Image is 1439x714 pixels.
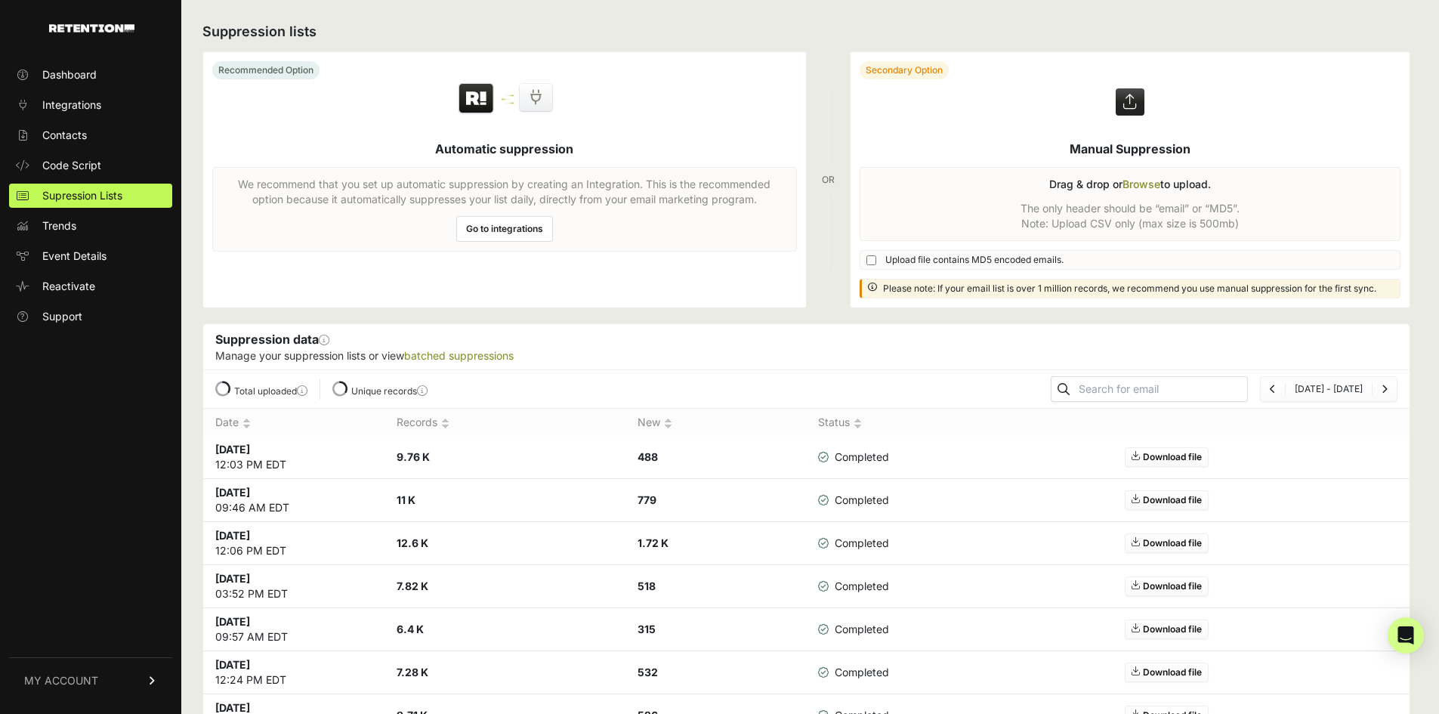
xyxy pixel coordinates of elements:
[203,608,384,651] td: 09:57 AM EDT
[625,409,807,437] th: New
[1260,376,1397,402] nav: Page navigation
[42,188,122,203] span: Supression Lists
[818,622,889,637] span: Completed
[818,450,889,465] span: Completed
[351,385,428,397] label: Unique records
[9,153,172,178] a: Code Script
[818,536,889,551] span: Completed
[397,450,430,463] strong: 9.76 K
[1125,620,1209,639] a: Download file
[42,97,101,113] span: Integrations
[9,244,172,268] a: Event Details
[456,216,553,242] a: Go to integrations
[384,409,625,437] th: Records
[1125,447,1209,467] a: Download file
[457,82,496,116] img: Retention
[638,493,656,506] strong: 779
[215,701,250,714] strong: [DATE]
[638,623,656,635] strong: 315
[203,522,384,565] td: 12:06 PM EDT
[9,274,172,298] a: Reactivate
[42,67,97,82] span: Dashboard
[397,493,415,506] strong: 11 K
[215,443,250,456] strong: [DATE]
[397,536,428,549] strong: 12.6 K
[1382,383,1388,394] a: Next
[9,123,172,147] a: Contacts
[42,218,76,233] span: Trends
[42,279,95,294] span: Reactivate
[885,254,1064,266] span: Upload file contains MD5 encoded emails.
[806,409,927,437] th: Status
[203,479,384,522] td: 09:46 AM EDT
[9,214,172,238] a: Trends
[1125,490,1209,510] a: Download file
[215,486,250,499] strong: [DATE]
[638,666,658,678] strong: 532
[818,665,889,680] span: Completed
[1125,663,1209,682] a: Download file
[1076,379,1247,400] input: Search for email
[215,529,250,542] strong: [DATE]
[203,651,384,694] td: 12:24 PM EDT
[664,418,672,429] img: no_sort-eaf950dc5ab64cae54d48a5578032e96f70b2ecb7d747501f34c8f2db400fb66.gif
[1270,383,1276,394] a: Previous
[818,493,889,508] span: Completed
[42,158,101,173] span: Code Script
[242,418,251,429] img: no_sort-eaf950dc5ab64cae54d48a5578032e96f70b2ecb7d747501f34c8f2db400fb66.gif
[441,418,449,429] img: no_sort-eaf950dc5ab64cae54d48a5578032e96f70b2ecb7d747501f34c8f2db400fb66.gif
[502,98,514,100] img: integration
[215,572,250,585] strong: [DATE]
[203,324,1410,369] div: Suppression data
[1388,617,1424,654] div: Open Intercom Messenger
[215,658,250,671] strong: [DATE]
[638,580,656,592] strong: 518
[203,565,384,608] td: 03:52 PM EDT
[397,580,428,592] strong: 7.82 K
[42,128,87,143] span: Contacts
[203,436,384,479] td: 12:03 PM EDT
[42,309,82,324] span: Support
[212,61,320,79] div: Recommended Option
[638,536,669,549] strong: 1.72 K
[1125,576,1209,596] a: Download file
[404,349,514,362] a: batched suppressions
[9,184,172,208] a: Supression Lists
[49,24,134,32] img: Retention.com
[397,666,428,678] strong: 7.28 K
[24,673,98,688] span: MY ACCOUNT
[9,657,172,703] a: MY ACCOUNT
[215,348,1397,363] p: Manage your suppression lists or view
[854,418,862,429] img: no_sort-eaf950dc5ab64cae54d48a5578032e96f70b2ecb7d747501f34c8f2db400fb66.gif
[202,21,1410,42] h2: Suppression lists
[502,102,514,104] img: integration
[9,63,172,87] a: Dashboard
[203,409,384,437] th: Date
[215,615,250,628] strong: [DATE]
[1285,383,1372,395] li: [DATE] - [DATE]
[1125,533,1209,553] a: Download file
[822,51,835,308] div: OR
[866,255,876,265] input: Upload file contains MD5 encoded emails.
[818,579,889,594] span: Completed
[435,140,573,158] h5: Automatic suppression
[502,94,514,97] img: integration
[638,450,658,463] strong: 488
[397,623,424,635] strong: 6.4 K
[234,385,307,397] label: Total uploaded
[42,249,107,264] span: Event Details
[9,304,172,329] a: Support
[222,177,787,207] p: We recommend that you set up automatic suppression by creating an Integration. This is the recomm...
[9,93,172,117] a: Integrations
